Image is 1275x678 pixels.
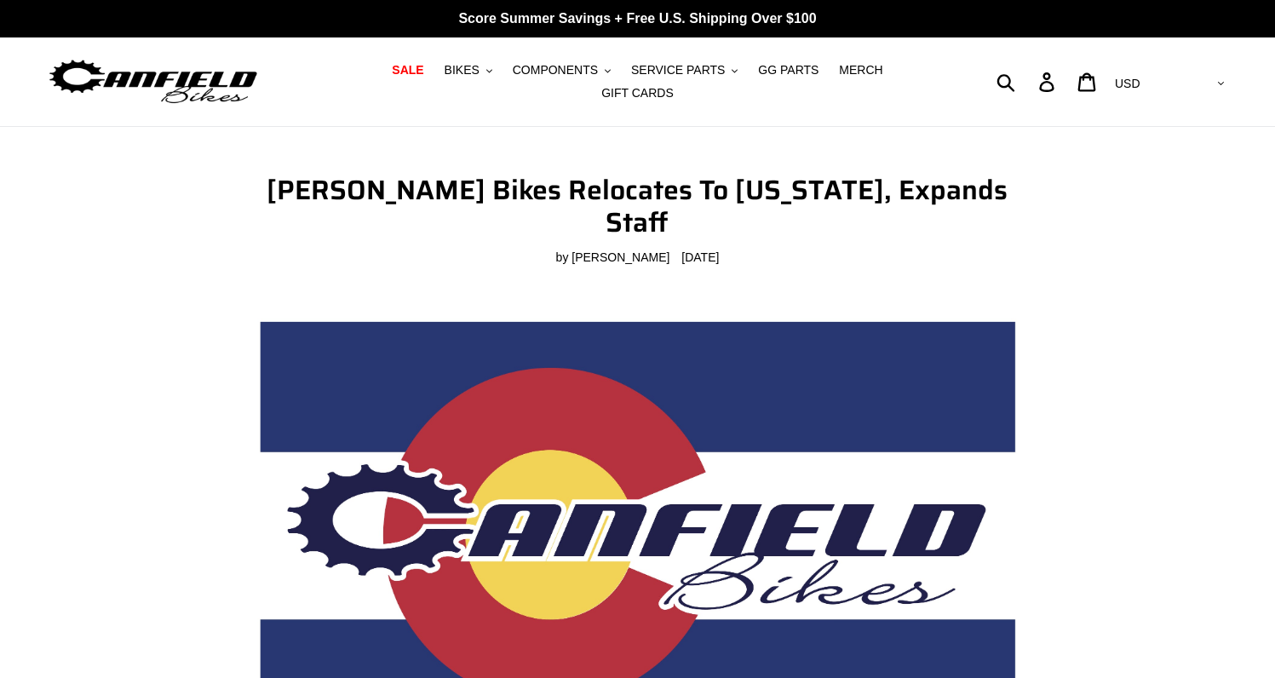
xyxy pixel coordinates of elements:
span: GG PARTS [758,63,818,78]
a: MERCH [830,59,891,82]
a: SALE [383,59,432,82]
img: Canfield Bikes [47,55,260,109]
a: GG PARTS [749,59,827,82]
button: BIKES [436,59,501,82]
a: GIFT CARDS [593,82,682,105]
span: MERCH [839,63,882,78]
button: COMPONENTS [504,59,619,82]
h1: [PERSON_NAME] Bikes Relocates To [US_STATE], Expands Staff [253,174,1022,239]
time: [DATE] [681,250,719,264]
button: SERVICE PARTS [623,59,746,82]
span: SALE [392,63,423,78]
span: COMPONENTS [513,63,598,78]
span: BIKES [445,63,480,78]
span: GIFT CARDS [601,86,674,101]
span: by [PERSON_NAME] [556,249,670,267]
span: SERVICE PARTS [631,63,725,78]
input: Search [1006,63,1049,101]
